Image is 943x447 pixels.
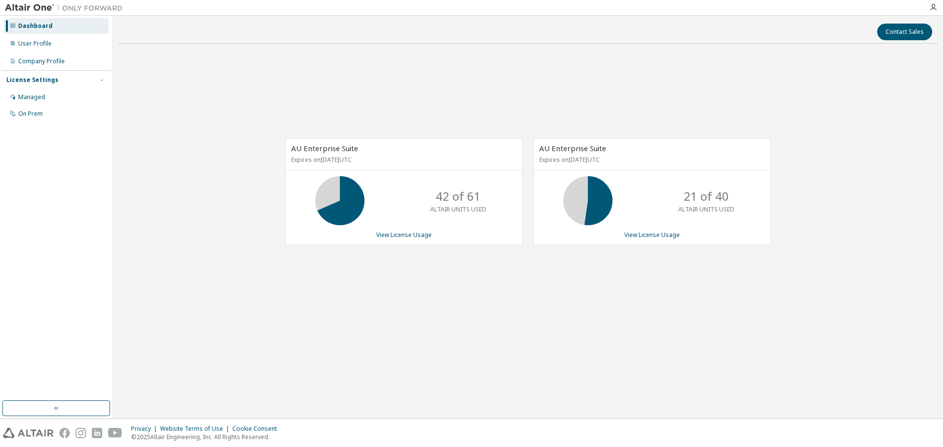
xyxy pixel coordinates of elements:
[624,231,680,239] a: View License Usage
[877,24,932,40] button: Contact Sales
[684,188,729,205] p: 21 of 40
[76,428,86,438] img: instagram.svg
[6,76,58,84] div: License Settings
[539,156,762,164] p: Expires on [DATE] UTC
[18,93,45,101] div: Managed
[376,231,432,239] a: View License Usage
[59,428,70,438] img: facebook.svg
[539,143,606,153] span: AU Enterprise Suite
[18,40,52,48] div: User Profile
[18,110,43,118] div: On Prem
[92,428,102,438] img: linkedin.svg
[131,425,160,433] div: Privacy
[291,143,358,153] span: AU Enterprise Suite
[678,205,734,213] p: ALTAIR UNITS USED
[3,428,54,438] img: altair_logo.svg
[18,22,53,30] div: Dashboard
[436,188,481,205] p: 42 of 61
[430,205,486,213] p: ALTAIR UNITS USED
[5,3,128,13] img: Altair One
[131,433,283,441] p: © 2025 Altair Engineering, Inc. All Rights Reserved.
[108,428,122,438] img: youtube.svg
[232,425,283,433] div: Cookie Consent
[160,425,232,433] div: Website Terms of Use
[18,57,65,65] div: Company Profile
[291,156,514,164] p: Expires on [DATE] UTC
